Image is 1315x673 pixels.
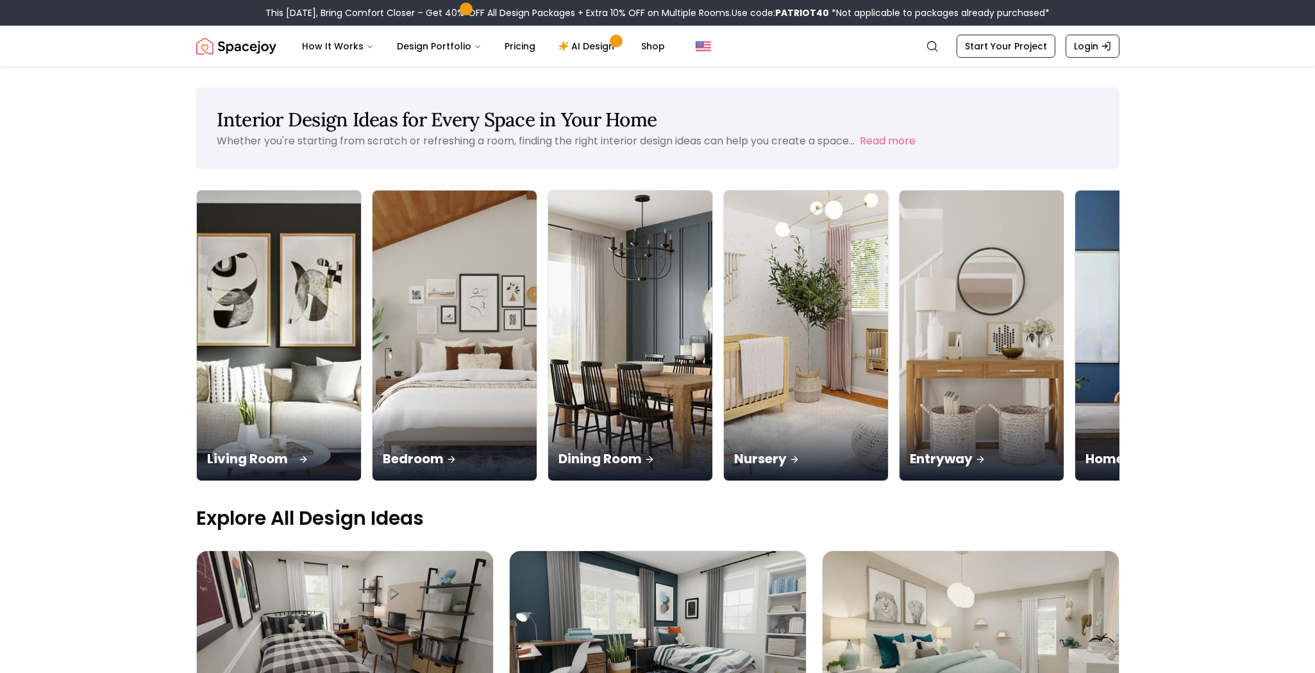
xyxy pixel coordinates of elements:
[196,33,276,59] img: Spacejoy Logo
[548,190,713,481] a: Dining RoomDining Room
[292,33,384,59] button: How It Works
[548,33,628,59] a: AI Design
[265,6,1050,19] div: This [DATE], Bring Comfort Closer – Get 40% OFF All Design Packages + Extra 10% OFF on Multiple R...
[217,133,855,148] p: Whether you're starting from scratch or refreshing a room, finding the right interior design idea...
[696,38,711,54] img: United States
[631,33,675,59] a: Shop
[899,190,1064,481] a: EntrywayEntryway
[900,191,1064,481] img: Entryway
[196,26,1119,67] nav: Global
[775,6,829,19] b: PATRIOT40
[196,507,1119,530] p: Explore All Design Ideas
[383,450,526,468] p: Bedroom
[548,191,712,481] img: Dining Room
[957,35,1055,58] a: Start Your Project
[1075,190,1240,481] a: Home OfficeHome Office
[732,6,829,19] span: Use code:
[292,33,675,59] nav: Main
[1075,191,1239,481] img: Home Office
[217,108,1099,131] h1: Interior Design Ideas for Every Space in Your Home
[723,190,889,481] a: NurseryNursery
[207,450,351,468] p: Living Room
[373,191,537,481] img: Bedroom
[1066,35,1119,58] a: Login
[724,191,888,481] img: Nursery
[860,133,916,149] button: Read more
[387,33,492,59] button: Design Portfolio
[558,450,702,468] p: Dining Room
[372,190,537,481] a: BedroomBedroom
[196,190,362,481] a: Living RoomLiving Room
[734,450,878,468] p: Nursery
[910,450,1053,468] p: Entryway
[1085,450,1229,468] p: Home Office
[494,33,546,59] a: Pricing
[196,33,276,59] a: Spacejoy
[192,183,365,488] img: Living Room
[829,6,1050,19] span: *Not applicable to packages already purchased*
